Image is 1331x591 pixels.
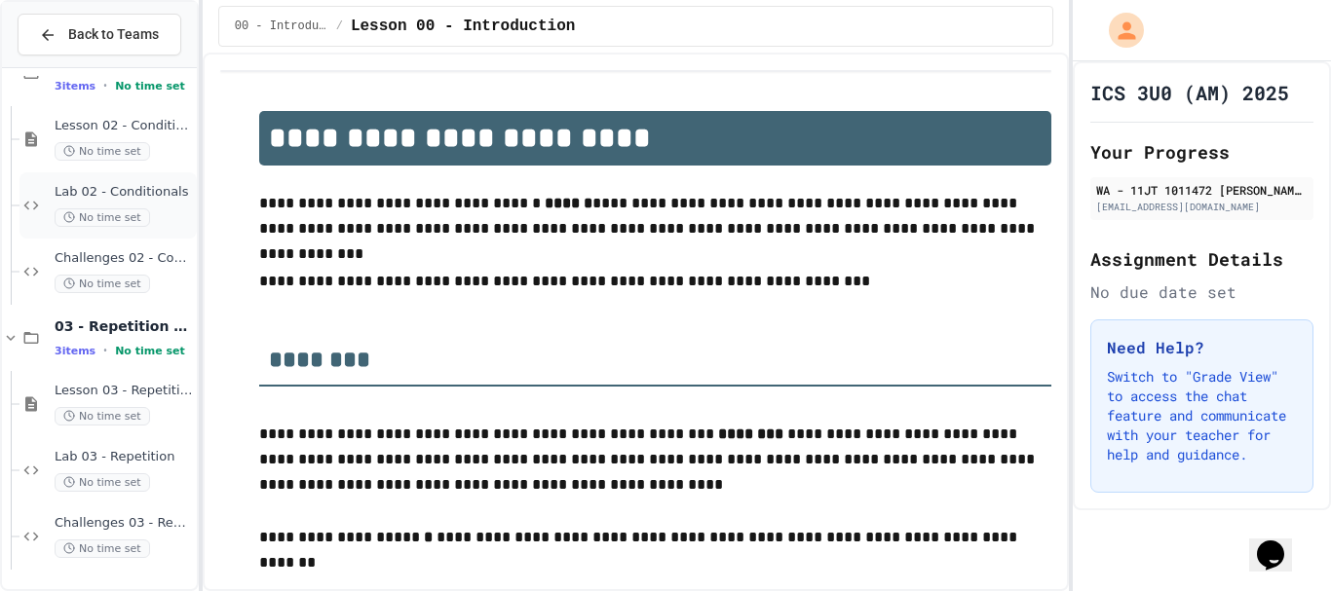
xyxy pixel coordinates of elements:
span: No time set [55,539,150,558]
span: 3 items [55,80,95,92]
span: 03 - Repetition (while and for) [55,317,193,335]
span: • [103,343,107,358]
span: Back to Teams [68,24,159,45]
span: 3 items [55,345,95,357]
span: Lesson 03 - Repetition [55,383,193,399]
span: Lesson 00 - Introduction [351,15,575,38]
span: Challenges 02 - Conditionals [55,250,193,267]
span: No time set [55,208,150,227]
span: / [336,18,343,34]
h2: Your Progress [1090,138,1313,166]
span: Challenges 03 - Repetition [55,515,193,532]
div: WA - 11JT 1011472 [PERSON_NAME] SS [1096,181,1308,199]
div: My Account [1088,8,1149,53]
div: No due date set [1090,280,1313,304]
span: No time set [55,473,150,492]
span: No time set [115,345,185,357]
iframe: chat widget [1249,513,1312,572]
h3: Need Help? [1107,336,1297,359]
span: • [103,78,107,93]
p: Switch to "Grade View" to access the chat feature and communicate with your teacher for help and ... [1107,367,1297,464]
span: Lab 03 - Repetition [55,449,193,465]
span: No time set [55,142,150,161]
h2: Assignment Details [1090,245,1313,273]
h1: ICS 3U0 (AM) 2025 [1090,79,1289,106]
span: Lesson 02 - Conditional Statements (if) [55,118,193,134]
span: 00 - Introduction [235,18,328,34]
span: No time set [115,80,185,92]
button: Back to Teams [18,14,181,55]
span: No time set [55,407,150,425]
span: No time set [55,275,150,293]
span: Lab 02 - Conditionals [55,184,193,201]
div: [EMAIL_ADDRESS][DOMAIN_NAME] [1096,200,1308,214]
